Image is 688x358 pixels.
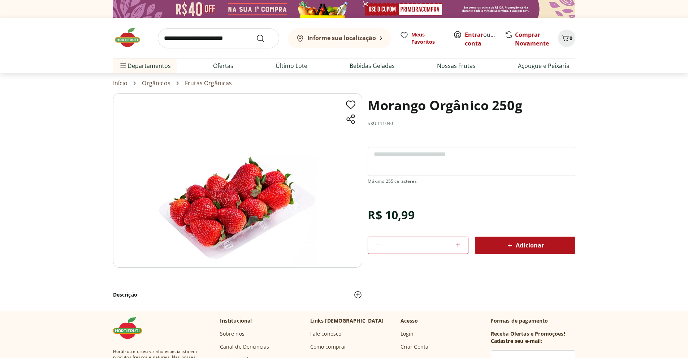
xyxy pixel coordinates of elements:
h3: Receba Ofertas e Promoções! [491,330,565,337]
a: Sobre nós [220,330,245,337]
b: Informe sua localização [307,34,376,42]
a: Meus Favoritos [400,31,445,46]
span: Departamentos [119,57,171,74]
a: Login [401,330,414,337]
button: Adicionar [475,237,575,254]
button: Menu [119,57,127,74]
a: Canal de Denúncias [220,343,269,350]
p: Institucional [220,317,252,324]
p: Links [DEMOGRAPHIC_DATA] [310,317,384,324]
a: Ofertas [213,61,233,70]
p: Acesso [401,317,418,324]
button: Carrinho [558,30,575,47]
img: Hortifruti [113,317,149,339]
span: Adicionar [506,241,544,250]
p: Formas de pagamento [491,317,575,324]
div: R$ 10,99 [368,205,414,225]
button: Submit Search [256,34,273,43]
span: Meus Favoritos [411,31,445,46]
a: Orgânicos [142,80,170,86]
a: Entrar [465,31,483,39]
img: Morango Orgânico 250g [113,93,362,268]
a: Início [113,80,128,86]
img: Hortifruti [113,27,149,48]
a: Bebidas Geladas [350,61,395,70]
a: Criar conta [465,31,505,47]
a: Criar Conta [401,343,429,350]
span: ou [465,30,497,48]
a: Fale conosco [310,330,342,337]
a: Frutas Orgânicas [185,80,232,86]
p: SKU: 111040 [368,121,393,126]
h3: Cadastre seu e-mail: [491,337,542,345]
input: search [158,28,279,48]
a: Nossas Frutas [437,61,476,70]
a: Açougue e Peixaria [518,61,570,70]
span: 0 [570,35,572,42]
button: Descrição [113,287,362,303]
a: Comprar Novamente [515,31,549,47]
a: Como comprar [310,343,347,350]
a: Último Lote [276,61,307,70]
h1: Morango Orgânico 250g [368,93,522,118]
button: Informe sua localização [288,28,391,48]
